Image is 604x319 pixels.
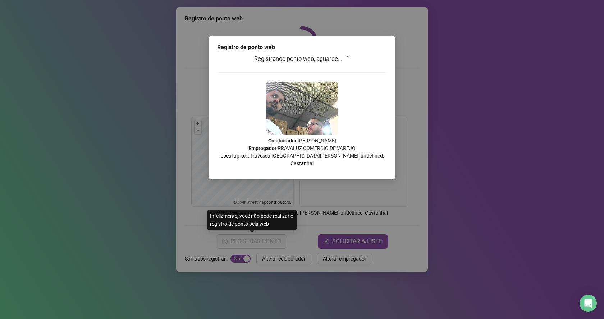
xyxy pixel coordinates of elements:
div: Open Intercom Messenger [580,295,597,312]
h3: Registrando ponto web, aguarde... [217,55,387,64]
div: Registro de ponto web [217,43,387,52]
span: loading [344,56,349,62]
div: Infelizmente, você não pode realizar o registro de ponto pela web [207,210,297,230]
p: : [PERSON_NAME] : PRAVALUZ COMÉRCIO DE VAREJO Local aprox.: Travessa [GEOGRAPHIC_DATA][PERSON_NAM... [217,137,387,167]
img: 2Q== [266,82,338,135]
strong: Colaborador [268,138,297,144]
strong: Empregador [248,145,276,151]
